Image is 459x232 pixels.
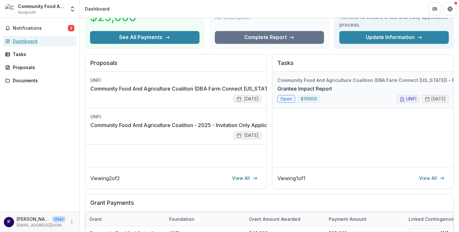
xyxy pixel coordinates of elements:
[68,218,76,226] button: More
[3,23,77,33] button: Notifications2
[90,121,279,129] a: Community Food And Agriculture Coalition - 2025 - Invitation Only Application
[13,64,72,71] div: Proposals
[228,173,261,183] a: View All
[428,3,441,15] button: Partners
[13,38,72,44] div: Dashboard
[86,212,165,226] div: Grant
[85,5,109,12] div: Dashboard
[5,4,15,14] img: Community Food And Agriculture Coalition (DBA Farm Connect Montana)
[325,212,405,226] div: Payment Amount
[444,3,456,15] button: Get Help
[415,173,448,183] a: View All
[18,10,36,15] span: Nonprofit
[17,222,65,228] p: [EMAIL_ADDRESS][DOMAIN_NAME]
[3,75,77,86] a: Documents
[13,26,68,31] span: Notifications
[165,212,245,226] div: Foundation
[3,36,77,46] a: Dashboard
[3,62,77,73] a: Proposals
[215,31,324,44] a: Complete Report
[7,220,11,224] div: Ian Finch
[245,216,304,222] div: Grant amount awarded
[245,212,325,226] div: Grant amount awarded
[3,49,77,60] a: Tasks
[90,85,335,92] a: Community Food And Agriculture Coalition (DBA Farm Connect [US_STATE]) - FY24 Community Grant
[90,60,261,72] h2: Proposals
[339,31,449,44] a: Update Information
[13,77,72,84] div: Documents
[90,174,120,182] p: Viewing 2 of 2
[68,25,74,31] span: 2
[52,216,65,222] p: User
[13,51,72,58] div: Tasks
[277,60,448,72] h2: Tasks
[68,3,77,15] button: Open entity switcher
[165,216,198,222] div: Foundation
[18,3,65,10] div: Community Food And Agriculture Coalition (DBA Farm Connect [US_STATE])
[277,174,305,182] p: Viewing 1 of 1
[277,85,332,92] a: Grantee Impact Report
[82,4,112,13] nav: breadcrumb
[90,199,448,212] h2: Grant Payments
[325,216,370,222] div: Payment Amount
[17,216,50,222] p: [PERSON_NAME]
[86,216,106,222] div: Grant
[90,31,199,44] button: See All Payments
